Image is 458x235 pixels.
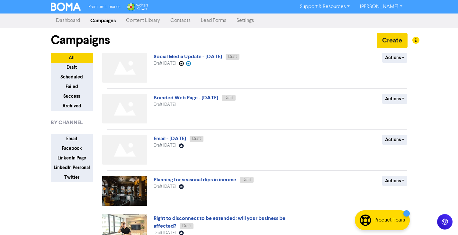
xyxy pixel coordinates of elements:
[382,135,408,145] button: Actions
[102,135,147,165] img: Not found
[426,204,458,235] iframe: Chat Widget
[102,176,147,206] img: image_1738024596417.jpg
[126,3,148,11] img: Wolters Kluwer
[102,53,147,83] img: Not found
[154,61,175,66] span: Draft [DATE]
[51,53,93,63] button: All
[154,135,186,142] a: Email - [DATE]
[102,94,147,124] img: Not found
[88,5,121,9] span: Premium Libraries:
[154,143,175,148] span: Draft [DATE]
[382,176,408,186] button: Actions
[182,224,191,228] span: Draft
[154,95,218,101] a: Branded Web Page - [DATE]
[51,14,85,27] a: Dashboard
[121,14,165,27] a: Content Library
[51,134,93,144] button: Email
[154,185,175,189] span: Draft [DATE]
[165,14,196,27] a: Contacts
[377,33,408,48] button: Create
[154,53,222,60] a: Social Media Update - [DATE]
[51,143,93,153] button: Facebook
[51,82,93,92] button: Failed
[224,96,233,100] span: Draft
[154,103,175,107] span: Draft [DATE]
[192,137,201,141] span: Draft
[85,14,121,27] a: Campaigns
[154,176,236,183] a: Planning for seasonal dips in income
[51,153,93,163] button: LinkedIn Page
[355,2,407,12] a: [PERSON_NAME]
[51,3,81,11] img: BOMA Logo
[51,62,93,72] button: Draft
[51,33,110,48] h1: Campaigns
[228,55,237,59] span: Draft
[295,2,355,12] a: Support & Resources
[51,172,93,182] button: Twitter
[154,215,285,229] a: Right to disconnect to be extended: will your business be affected?
[196,14,231,27] a: Lead Forms
[51,163,93,173] button: LinkedIn Personal
[242,178,251,182] span: Draft
[51,101,93,111] button: Archived
[51,119,83,126] span: BY CHANNEL
[154,231,175,235] span: Draft [DATE]
[231,14,259,27] a: Settings
[51,72,93,82] button: Scheduled
[382,94,408,104] button: Actions
[382,53,408,63] button: Actions
[51,91,93,101] button: Success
